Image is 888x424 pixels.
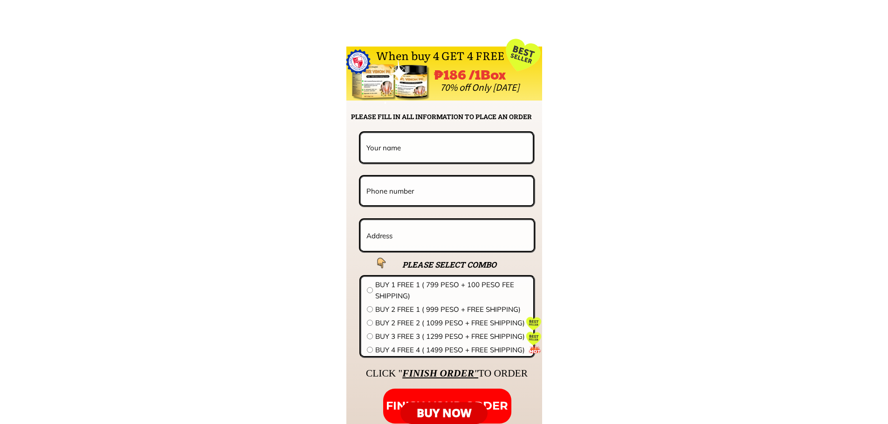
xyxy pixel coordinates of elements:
span: BUY 1 FREE 1 ( 799 PESO + 100 PESO FEE SHIPPING) [375,279,528,302]
span: BUY 3 FREE 3 ( 1299 PESO + FREE SHIPPING) [375,331,528,342]
div: When buy 4 GET 4 FREE [376,47,509,82]
span: BUY 2 FREE 1 ( 999 PESO + FREE SHIPPING) [375,304,528,315]
span: FINISH YOUR ORDER [386,399,508,412]
input: Your name [364,133,530,162]
div: ₱186 /1Box [434,63,526,85]
h2: PLEASE FILL IN ALL INFORMATION TO PLACE AN ORDER [351,112,541,122]
input: Phone number [364,177,530,205]
div: 70% off Only [DATE] [440,80,728,95]
span: BUY 2 FREE 2 ( 1099 PESO + FREE SHIPPING) [375,317,528,329]
span: BUY 4 FREE 4 ( 1499 PESO + FREE SHIPPING) [375,344,528,356]
input: Address [364,220,530,251]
